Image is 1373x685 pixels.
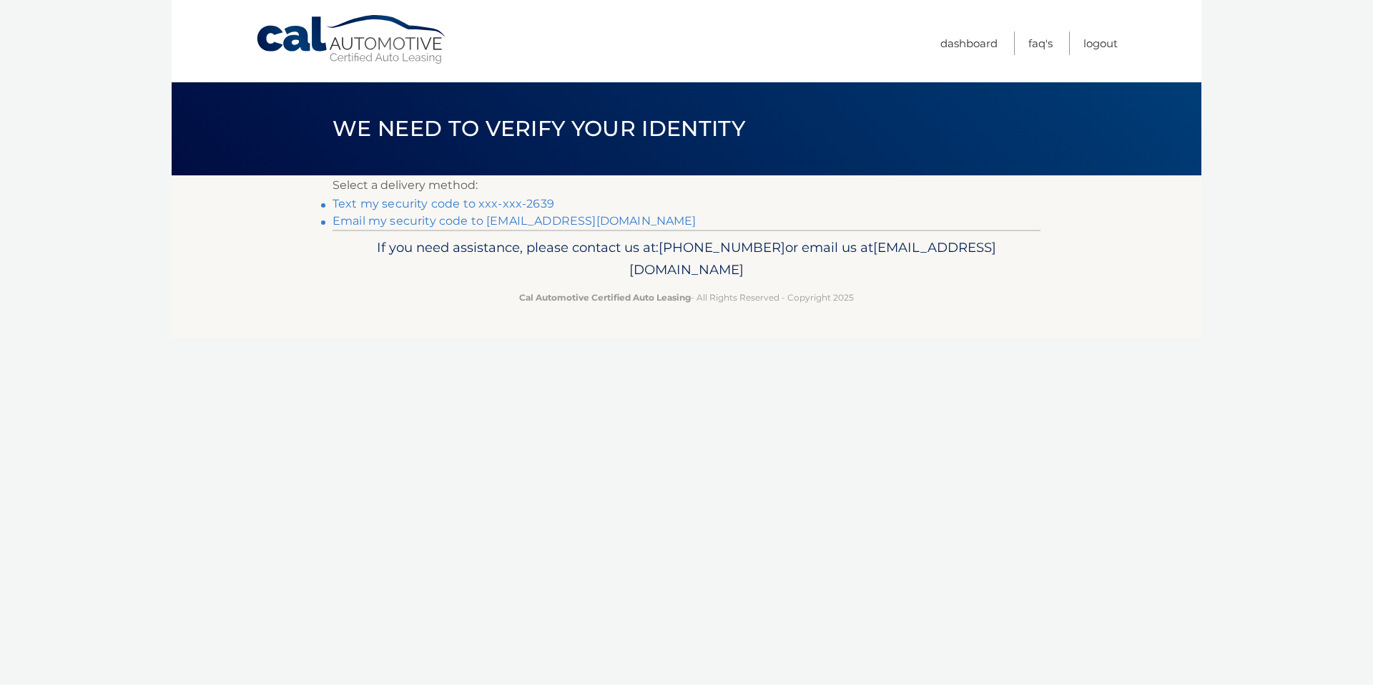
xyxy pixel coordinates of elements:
[940,31,998,55] a: Dashboard
[519,292,691,303] strong: Cal Automotive Certified Auto Leasing
[255,14,448,65] a: Cal Automotive
[333,197,554,210] a: Text my security code to xxx-xxx-2639
[659,239,785,256] span: [PHONE_NUMBER]
[333,175,1040,195] p: Select a delivery method:
[333,115,745,142] span: We need to verify your identity
[342,236,1031,282] p: If you need assistance, please contact us at: or email us at
[333,214,697,228] a: Email my security code to [EMAIL_ADDRESS][DOMAIN_NAME]
[342,290,1031,305] p: - All Rights Reserved - Copyright 2025
[1028,31,1053,55] a: FAQ's
[1083,31,1118,55] a: Logout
